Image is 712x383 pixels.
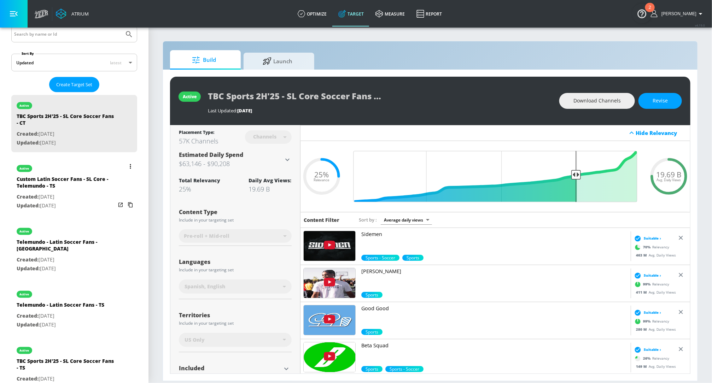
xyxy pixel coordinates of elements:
[17,139,116,147] p: [DATE]
[632,353,669,364] div: Relevancy
[304,305,355,335] img: UUfi-mPMOmche6WI-jkvnGXw
[179,268,292,272] div: Include in your targeting set
[179,185,220,193] div: 25%
[17,264,116,273] p: [DATE]
[411,1,448,26] a: Report
[179,312,292,318] div: Territories
[17,238,116,255] div: Telemundo - Latin Soccer Fans - [GEOGRAPHIC_DATA]
[17,301,104,312] div: Telemundo - Latin Soccer Fans - TS
[14,30,121,39] input: Search by name or Id
[179,279,292,294] div: Spanish, English
[292,1,333,26] a: optimize
[177,52,231,69] span: Build
[17,358,116,375] div: TBC Sports 2H'25 - SL Core Soccer Fans - TS
[314,171,329,178] span: 25%
[632,364,676,369] div: Avg. Daily Views
[179,321,292,325] div: Include in your targeting set
[179,159,283,169] h3: $63,146 - $90,208
[632,326,676,332] div: Avg. Daily Views
[179,259,292,265] div: Languages
[17,201,116,210] p: [DATE]
[361,342,628,366] a: Beta Squad
[17,176,116,193] div: Custom Latin Soccer Fans - SL Core - Telemundo - TS
[656,171,682,178] span: 19.69 B
[17,139,40,146] span: Updated:
[643,244,652,250] span: 70 %
[17,193,116,201] p: [DATE]
[179,151,243,159] span: Estimated Daily Spend
[653,96,668,105] span: Revise
[110,60,122,66] span: latest
[179,365,281,371] div: Included
[361,329,383,335] div: 99.0%
[636,289,649,294] span: 411 M
[11,221,137,278] div: activeTelemundo - Latin Soccer Fans - [GEOGRAPHIC_DATA]Created:[DATE]Updated:[DATE]
[11,95,137,152] div: activeTBC Sports 2H'25 - SL Core Soccer Fans - CTCreated:[DATE]Updated:[DATE]
[126,200,135,210] button: Copy Targeting Set Link
[385,366,424,372] span: Sports - Soccer
[17,320,104,329] p: [DATE]
[402,255,424,261] span: Sports
[385,366,424,372] div: 25.0%
[11,158,137,215] div: activeCustom Latin Soccer Fans - SL Core - Telemundo - TSCreated:[DATE]Updated:[DATE]
[17,113,116,130] div: TBC Sports 2H'25 - SL Core Soccer Fans - CT
[237,107,252,114] span: [DATE]
[17,312,104,320] p: [DATE]
[304,217,340,223] h6: Content Filter
[657,178,681,182] span: Avg. Daily Views
[361,305,628,312] p: Good Good
[17,312,39,319] span: Created:
[17,321,40,328] span: Updated:
[11,284,137,334] div: activeTelemundo - Latin Soccer Fans - TSCreated:[DATE]Updated:[DATE]
[249,185,292,193] div: 19.69 B
[250,134,280,140] div: Channels
[17,202,40,209] span: Updated:
[350,151,641,202] input: Final Threshold
[314,178,329,182] span: Relevance
[559,93,635,109] button: Download Channels
[632,279,669,289] div: Relevancy
[361,292,383,298] div: 99.0%
[361,255,399,261] div: 70.0%
[183,94,197,100] div: active
[651,10,705,18] button: [PERSON_NAME]
[659,11,696,16] span: login as: rebecca.streightiff@zefr.com
[69,11,89,17] div: Atrium
[56,8,89,19] a: Atrium
[179,333,292,347] div: US Only
[636,252,649,257] span: 463 M
[208,107,552,114] div: Last Updated:
[185,336,205,343] span: US Only
[179,137,218,145] div: 57K Channels
[304,342,355,372] img: UUxOzbkk0bdVl6-tH1Fcajfg
[56,81,92,89] span: Create Target Set
[632,346,661,353] div: Suitable ›
[361,366,383,372] div: 26.0%
[179,218,292,222] div: Include in your targeting set
[20,104,29,107] div: active
[361,268,628,292] a: [PERSON_NAME]
[20,293,29,296] div: active
[17,130,39,137] span: Created:
[179,177,220,184] div: Total Relevancy
[644,347,661,352] span: Suitable ›
[20,349,29,352] div: active
[361,292,383,298] span: Sports
[644,310,661,315] span: Suitable ›
[361,231,628,238] p: Sidemen
[304,231,355,261] img: UUDogdKl7t7NHzQ95aEwkdMw
[359,217,377,223] span: Sort by
[644,236,661,241] span: Suitable ›
[361,366,383,372] span: Sports
[333,1,370,26] a: Target
[695,23,705,27] span: v 4.19.0
[632,242,669,252] div: Relevancy
[251,53,304,70] span: Launch
[632,235,661,242] div: Suitable ›
[636,326,649,331] span: 280 M
[20,51,35,56] label: Sort By
[643,282,652,287] span: 99 %
[17,255,116,264] p: [DATE]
